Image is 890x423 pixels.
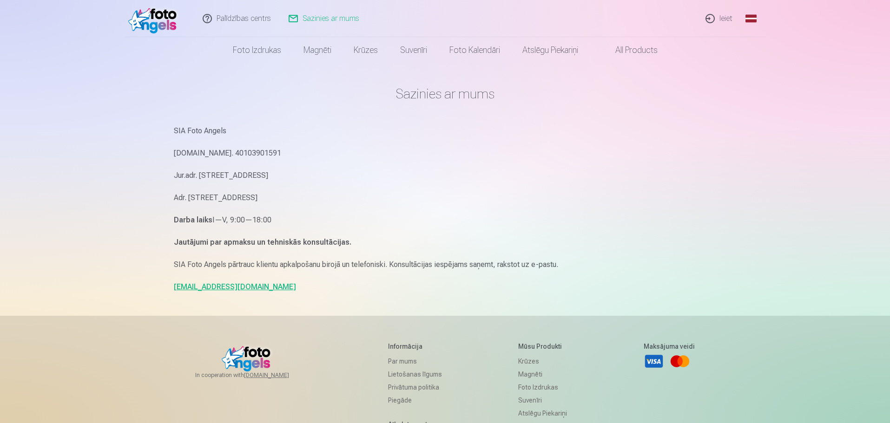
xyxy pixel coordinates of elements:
a: Par mums [388,355,442,368]
strong: Darba laiks [174,215,212,224]
a: Visa [644,351,664,371]
p: Adr. [STREET_ADDRESS] [174,191,717,204]
a: Foto izdrukas [518,381,567,394]
a: Piegāde [388,394,442,407]
p: SIA Foto Angels pārtrauc klientu apkalpošanu birojā un telefoniski. Konsultācijas iespējams saņem... [174,258,717,271]
a: Atslēgu piekariņi [518,407,567,420]
h5: Informācija [388,342,442,351]
p: [DOMAIN_NAME]. 40103901591 [174,147,717,160]
a: All products [589,37,669,63]
a: Suvenīri [389,37,438,63]
a: Atslēgu piekariņi [511,37,589,63]
a: Mastercard [670,351,690,371]
a: Privātuma politika [388,381,442,394]
p: Jur.adr. [STREET_ADDRESS] [174,169,717,182]
h5: Maksājuma veidi [644,342,695,351]
a: Krūzes [518,355,567,368]
a: Lietošanas līgums [388,368,442,381]
span: In cooperation with [195,371,311,379]
a: Foto kalendāri [438,37,511,63]
a: [EMAIL_ADDRESS][DOMAIN_NAME] [174,282,296,291]
h5: Mūsu produkti [518,342,567,351]
a: [DOMAIN_NAME] [244,371,311,379]
strong: Jautājumi par apmaksu un tehniskās konsultācijas. [174,238,351,247]
p: I—V, 9:00—18:00 [174,214,717,227]
a: Magnēti [292,37,343,63]
p: SIA Foto Angels [174,124,717,137]
a: Magnēti [518,368,567,381]
img: /fa3 [128,4,182,33]
h1: Sazinies ar mums [174,85,717,102]
a: Foto izdrukas [222,37,292,63]
a: Suvenīri [518,394,567,407]
a: Krūzes [343,37,389,63]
